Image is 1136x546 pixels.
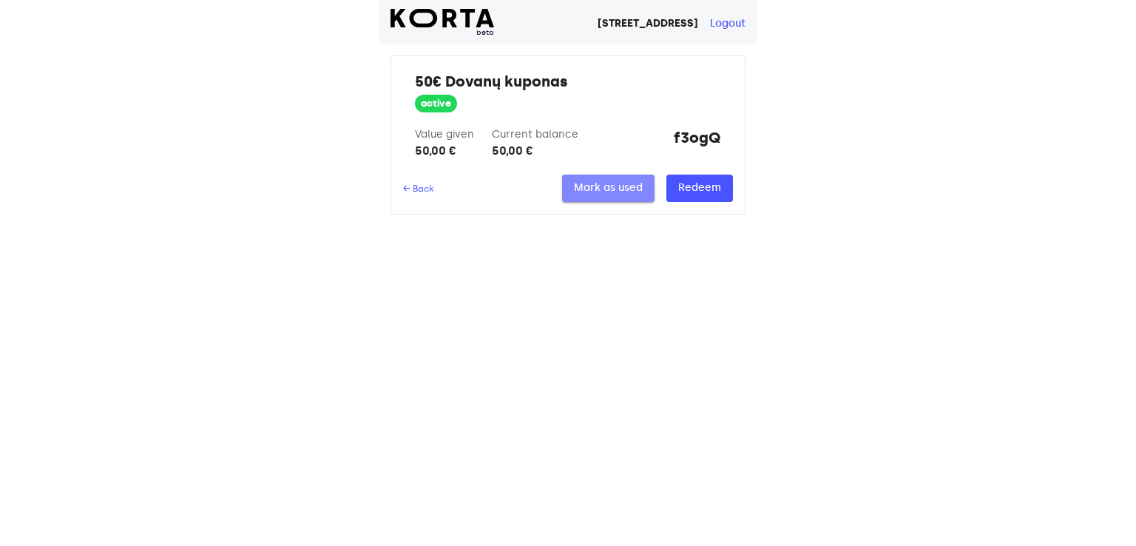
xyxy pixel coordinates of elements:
[574,179,643,198] span: Mark as used
[415,128,474,141] label: Value given
[674,127,721,160] strong: f3ogQ
[492,128,578,141] label: Current balance
[492,142,578,160] div: 50,00 €
[390,27,494,38] span: beta
[678,179,721,198] span: Redeem
[390,9,494,27] img: Korta
[415,97,457,111] span: active
[403,183,433,195] div: ← Back
[710,16,745,31] button: Logout
[415,142,474,160] div: 50,00 €
[415,71,721,92] h2: 50€ Dovanų kuponas
[598,17,698,30] strong: [STREET_ADDRESS]
[666,175,733,202] button: Redeem
[562,175,655,202] button: Mark as used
